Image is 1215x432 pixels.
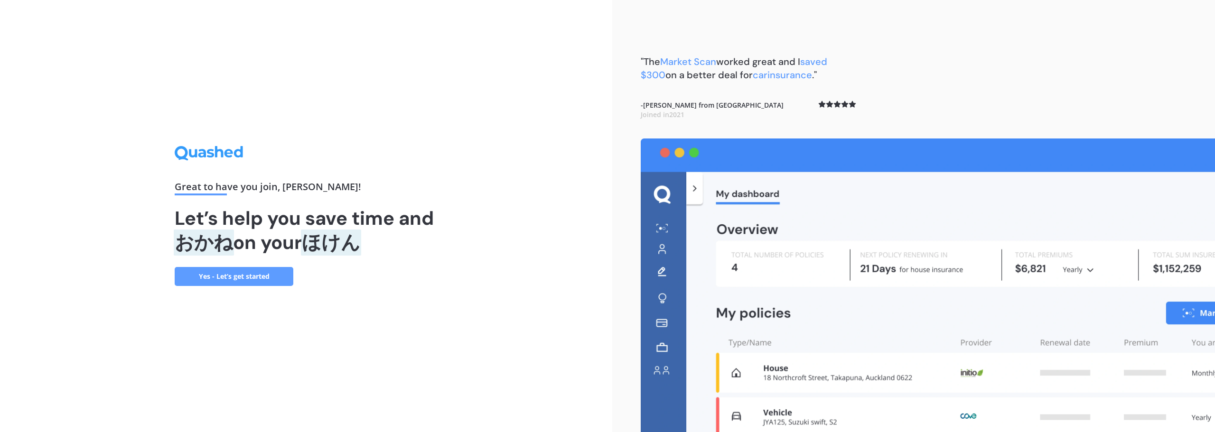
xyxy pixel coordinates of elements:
[641,110,684,119] span: Joined in 2021
[641,101,784,119] b: - [PERSON_NAME] from [GEOGRAPHIC_DATA]
[175,267,293,286] a: Yes - Let’s get started
[660,55,716,68] span: Market Scan
[641,55,827,81] b: "The worked great and I on a better deal for ."
[175,182,438,195] div: Great to have you join , [PERSON_NAME] !
[753,69,812,81] span: insurance
[641,55,827,81] span: saved $300
[641,138,1215,432] img: dashboard.webp
[175,207,438,256] h1: Let’s help you save time and on your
